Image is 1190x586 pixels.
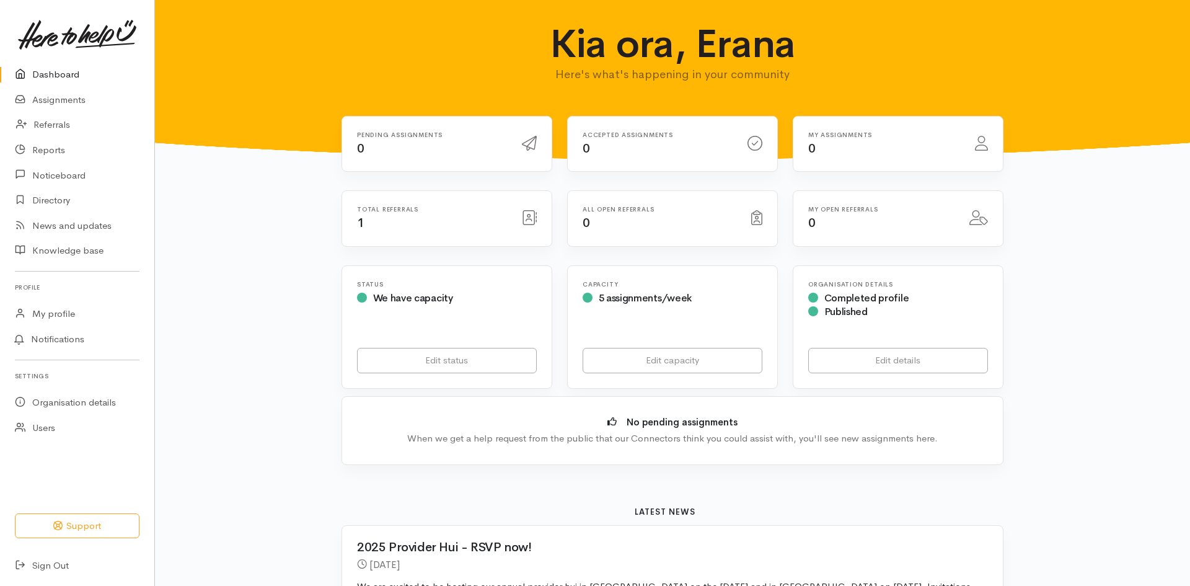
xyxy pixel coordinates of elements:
[583,141,590,156] span: 0
[429,66,917,83] p: Here's what's happening in your community
[357,131,507,138] h6: Pending assignments
[357,215,364,231] span: 1
[808,215,816,231] span: 0
[583,348,762,373] a: Edit capacity
[808,206,954,213] h6: My open referrals
[824,305,868,318] span: Published
[824,291,909,304] span: Completed profile
[808,131,960,138] h6: My assignments
[361,432,984,446] div: When we get a help request from the public that our Connectors think you could assist with, you'l...
[357,206,507,213] h6: Total referrals
[373,291,453,304] span: We have capacity
[583,206,736,213] h6: All open referrals
[357,141,364,156] span: 0
[627,416,738,428] b: No pending assignments
[599,291,692,304] span: 5 assignments/week
[808,348,988,373] a: Edit details
[808,281,988,288] h6: Organisation Details
[369,558,400,571] time: [DATE]
[583,215,590,231] span: 0
[357,281,537,288] h6: Status
[429,22,917,66] h1: Kia ora, Erana
[583,131,733,138] h6: Accepted assignments
[15,368,139,384] h6: Settings
[357,541,973,554] h2: 2025 Provider Hui - RSVP now!
[583,281,762,288] h6: Capacity
[15,513,139,539] button: Support
[357,348,537,373] a: Edit status
[635,507,695,517] b: Latest news
[808,141,816,156] span: 0
[15,279,139,296] h6: Profile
